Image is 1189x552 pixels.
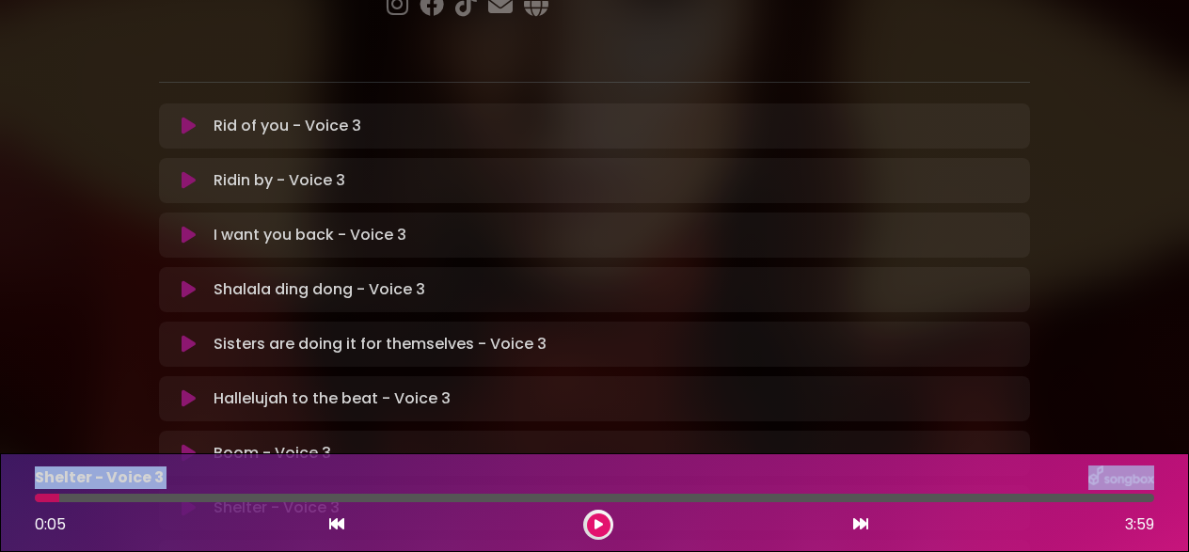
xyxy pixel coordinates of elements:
[1088,465,1154,490] img: songbox-logo-white.png
[35,513,66,535] span: 0:05
[35,466,164,489] p: Shelter - Voice 3
[214,333,547,355] p: Sisters are doing it for themselves - Voice 3
[214,442,331,465] p: Boom - Voice 3
[214,169,345,192] p: Ridin by - Voice 3
[214,224,406,246] p: I want you back - Voice 3
[214,115,361,137] p: Rid of you - Voice 3
[214,387,451,410] p: Hallelujah to the beat - Voice 3
[214,278,425,301] p: Shalala ding dong - Voice 3
[1125,513,1154,536] span: 3:59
